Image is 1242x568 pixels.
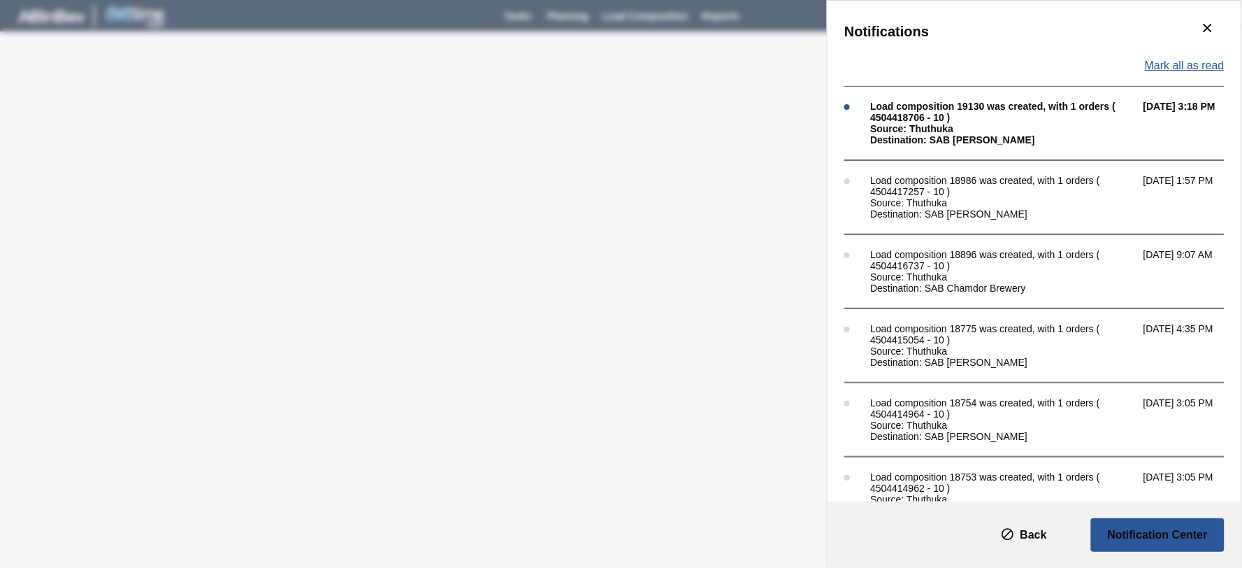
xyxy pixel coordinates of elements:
div: Source: Thuthuka [870,346,1136,357]
div: Load composition 18753 was created, with 1 orders ( 4504414962 - 10 ) [870,471,1136,494]
div: Load composition 18775 was created, with 1 orders ( 4504415054 - 10 ) [870,323,1136,346]
div: Source: Thuthuka [870,123,1136,134]
span: [DATE] 1:57 PM [1143,175,1239,220]
span: [DATE] 3:05 PM [1143,471,1239,516]
div: Load composition 18896 was created, with 1 orders ( 4504416737 - 10 ) [870,249,1136,271]
div: Source: Thuthuka [870,494,1136,505]
div: Destination: SAB [PERSON_NAME] [870,431,1136,442]
div: Load composition 18754 was created, with 1 orders ( 4504414964 - 10 ) [870,397,1136,420]
span: [DATE] 9:07 AM [1143,249,1239,294]
div: Load composition 19130 was created, with 1 orders ( 4504418706 - 10 ) [870,101,1136,123]
span: [DATE] 4:35 PM [1143,323,1239,368]
span: [DATE] 3:05 PM [1143,397,1239,442]
div: Destination: SAB [PERSON_NAME] [870,134,1136,145]
div: Source: Thuthuka [870,271,1136,283]
span: [DATE] 3:18 PM [1143,101,1239,145]
span: Mark all as read [1145,59,1225,72]
div: Source: Thuthuka [870,197,1136,208]
div: Source: Thuthuka [870,420,1136,431]
div: Destination: SAB Chamdor Brewery [870,283,1136,294]
div: Load composition 18986 was created, with 1 orders ( 4504417257 - 10 ) [870,175,1136,197]
div: Destination: SAB [PERSON_NAME] [870,357,1136,368]
div: Destination: SAB [PERSON_NAME] [870,208,1136,220]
